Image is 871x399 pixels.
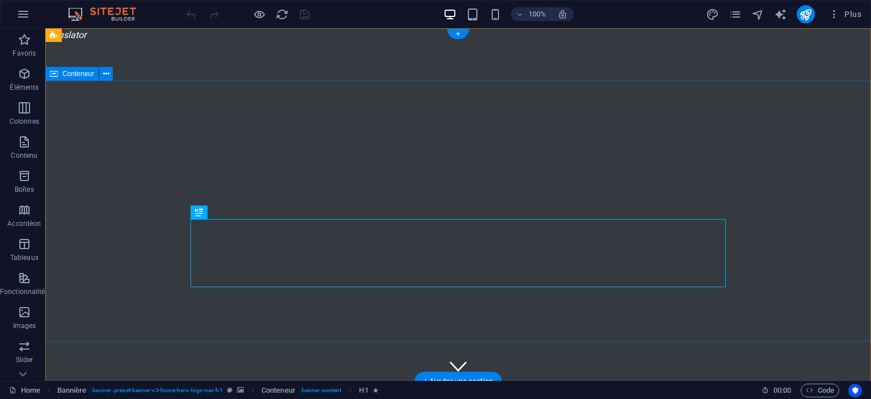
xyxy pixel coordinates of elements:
[57,384,378,397] nav: breadcrumb
[227,387,232,393] i: Cet élément est une présélection personnalisable.
[751,7,765,21] button: navigator
[373,387,378,393] i: Cet élément contient une animation.
[261,384,295,397] span: Cliquez pour sélectionner. Double-cliquez pour modifier.
[237,387,244,393] i: Cet élément contient un arrière-plan.
[729,8,742,21] i: Pages (Ctrl+Alt+S)
[447,29,469,39] div: +
[528,7,546,21] h6: 100%
[773,384,791,397] span: 00 00
[774,8,787,21] i: AI Writer
[62,70,94,77] span: Conteneur
[359,384,368,397] span: Cliquez pour sélectionner. Double-cliquez pour modifier.
[762,384,792,397] h6: Durée de la session
[91,384,222,397] span: . banner .preset-banner-v3-home-hero-logo-nav-h1
[806,384,834,397] span: Code
[57,384,87,397] span: Cliquez pour sélectionner. Double-cliquez pour modifier.
[706,8,719,21] i: Design (Ctrl+Alt+Y)
[15,185,34,194] p: Boîtes
[781,386,783,394] span: :
[7,219,41,228] p: Accordéon
[11,151,37,160] p: Contenu
[415,372,502,391] div: + Ajouter une section
[276,8,289,21] i: Actualiser la page
[774,7,788,21] button: text_generator
[828,9,861,20] span: Plus
[10,117,39,126] p: Colonnes
[824,5,866,23] button: Plus
[300,384,341,397] span: . banner-content
[65,7,150,21] img: Editor Logo
[10,83,39,92] p: Éléments
[729,7,742,21] button: pages
[10,253,39,262] p: Tableaux
[9,384,40,397] a: Cliquez pour annuler la sélection. Double-cliquez pour ouvrir Pages.
[252,7,266,21] button: Cliquez ici pour quitter le mode Aperçu et poursuivre l'édition.
[12,49,36,58] p: Favoris
[848,384,862,397] button: Usercentrics
[511,7,551,21] button: 100%
[275,7,289,21] button: reload
[801,384,839,397] button: Code
[751,8,764,21] i: Navigateur
[706,7,720,21] button: design
[557,9,568,19] i: Lors du redimensionnement, ajuster automatiquement le niveau de zoom en fonction de l'appareil sé...
[13,321,36,330] p: Images
[797,5,815,23] button: publish
[799,8,812,21] i: Publier
[16,355,33,364] p: Slider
